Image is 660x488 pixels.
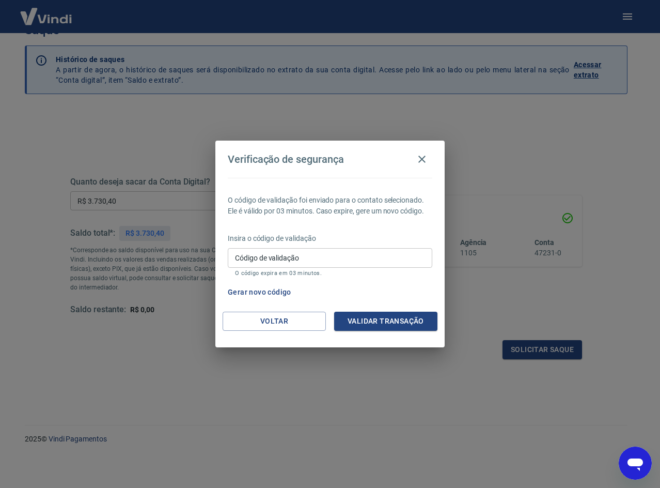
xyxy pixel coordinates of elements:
button: Voltar [223,312,326,331]
iframe: Botão para abrir a janela de mensagens [619,447,652,480]
button: Validar transação [334,312,437,331]
p: Insira o código de validação [228,233,432,244]
p: O código de validação foi enviado para o contato selecionado. Ele é válido por 03 minutos. Caso e... [228,195,432,217]
button: Gerar novo código [224,283,295,302]
p: O código expira em 03 minutos. [235,270,425,277]
h4: Verificação de segurança [228,153,344,165]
